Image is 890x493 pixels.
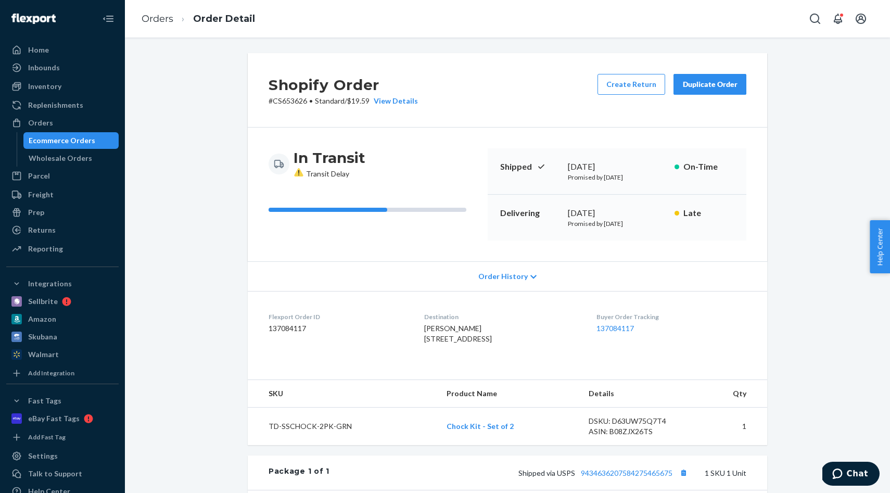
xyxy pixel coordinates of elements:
[478,271,528,282] span: Order History
[6,393,119,409] button: Fast Tags
[248,380,438,408] th: SKU
[6,410,119,427] a: eBay Fast Tags
[315,96,345,105] span: Standard
[6,431,119,444] a: Add Fast Tag
[828,8,848,29] button: Open notifications
[142,13,173,24] a: Orders
[6,97,119,113] a: Replenishments
[6,367,119,380] a: Add Integration
[438,380,580,408] th: Product Name
[500,207,560,219] p: Delivering
[568,161,666,173] div: [DATE]
[6,59,119,76] a: Inbounds
[850,8,871,29] button: Open account menu
[28,413,80,424] div: eBay Fast Tags
[822,462,880,488] iframe: Opens a widget where you can chat to one of our agents
[269,466,329,479] div: Package 1 of 1
[6,346,119,363] a: Walmart
[28,349,59,360] div: Walmart
[29,153,92,163] div: Wholesale Orders
[28,314,56,324] div: Amazon
[589,416,686,426] div: DSKU: D63UW75Q7T4
[23,132,119,149] a: Ecommerce Orders
[568,173,666,182] p: Promised by [DATE]
[6,115,119,131] a: Orders
[28,451,58,461] div: Settings
[329,466,746,479] div: 1 SKU 1 Unit
[6,275,119,292] button: Integrations
[28,62,60,73] div: Inbounds
[193,13,255,24] a: Order Detail
[28,189,54,200] div: Freight
[11,14,56,24] img: Flexport logo
[6,311,119,327] a: Amazon
[28,81,61,92] div: Inventory
[424,312,579,321] dt: Destination
[28,100,83,110] div: Replenishments
[580,380,695,408] th: Details
[28,469,82,479] div: Talk to Support
[673,74,746,95] button: Duplicate Order
[248,408,438,446] td: TD-SSCHOCK-2PK-GRN
[568,207,666,219] div: [DATE]
[28,332,57,342] div: Skubana
[309,96,313,105] span: •
[6,222,119,238] a: Returns
[677,466,690,479] button: Copy tracking number
[805,8,825,29] button: Open Search Box
[6,448,119,464] a: Settings
[424,324,492,343] span: [PERSON_NAME] [STREET_ADDRESS]
[29,135,95,146] div: Ecommerce Orders
[447,422,514,431] a: Chock Kit - Set of 2
[589,426,686,437] div: ASIN: B08ZJX26TS
[683,161,734,173] p: On-Time
[500,161,560,173] p: Shipped
[28,396,61,406] div: Fast Tags
[28,296,58,307] div: Sellbrite
[6,241,119,257] a: Reporting
[294,169,349,178] span: Transit Delay
[870,220,890,273] button: Help Center
[28,45,49,55] div: Home
[28,225,56,235] div: Returns
[28,207,44,218] div: Prep
[596,312,746,321] dt: Buyer Order Tracking
[269,74,418,96] h2: Shopify Order
[28,244,63,254] div: Reporting
[596,324,634,333] a: 137084117
[98,8,119,29] button: Close Navigation
[6,204,119,221] a: Prep
[597,74,665,95] button: Create Return
[6,465,119,482] button: Talk to Support
[28,279,72,289] div: Integrations
[28,171,50,181] div: Parcel
[6,168,119,184] a: Parcel
[133,4,263,34] ol: breadcrumbs
[28,433,66,441] div: Add Fast Tag
[6,293,119,310] a: Sellbrite
[269,96,418,106] p: # CS653626 / $19.59
[695,380,767,408] th: Qty
[682,79,738,90] div: Duplicate Order
[518,469,690,477] span: Shipped via USPS
[6,42,119,58] a: Home
[568,219,666,228] p: Promised by [DATE]
[6,78,119,95] a: Inventory
[695,408,767,446] td: 1
[6,186,119,203] a: Freight
[294,148,365,167] h3: In Transit
[23,150,119,167] a: Wholesale Orders
[370,96,418,106] button: View Details
[269,323,408,334] dd: 137084117
[581,469,672,477] a: 9434636207584275465675
[28,369,74,377] div: Add Integration
[6,328,119,345] a: Skubana
[683,207,734,219] p: Late
[28,118,53,128] div: Orders
[269,312,408,321] dt: Flexport Order ID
